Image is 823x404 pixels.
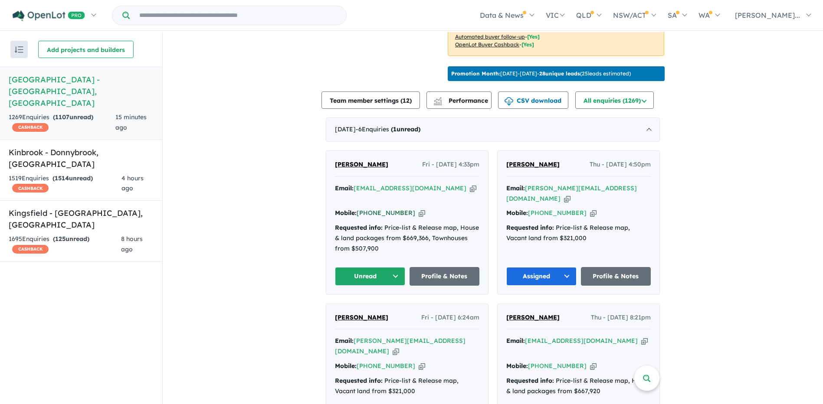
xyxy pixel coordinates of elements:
span: Thu - [DATE] 8:21pm [591,313,651,323]
img: Openlot PRO Logo White [13,10,85,21]
b: 28 unique leads [539,70,580,77]
strong: Mobile: [506,362,528,370]
button: Copy [393,347,399,356]
strong: ( unread) [52,174,93,182]
a: Profile & Notes [410,267,480,286]
button: All enquiries (1269) [575,91,654,109]
img: bar-chart.svg [433,100,442,105]
a: [PHONE_NUMBER] [357,209,415,217]
button: Copy [419,362,425,371]
span: Thu - [DATE] 4:50pm [590,160,651,170]
button: Team member settings (12) [321,91,420,109]
span: CASHBACK [12,184,49,192]
h5: Kinbrook - Donnybrook , [GEOGRAPHIC_DATA] [9,147,154,170]
span: [PERSON_NAME] [335,313,388,321]
input: Try estate name, suburb, builder or developer [131,6,344,25]
button: Assigned [506,267,577,286]
span: [PERSON_NAME] [335,160,388,168]
span: 12 [403,97,410,104]
span: [Yes] [527,33,540,40]
img: download icon [505,97,513,106]
a: [PERSON_NAME] [335,313,388,323]
div: 1519 Enquir ies [9,173,121,194]
img: sort.svg [15,46,23,53]
strong: Email: [506,184,525,192]
span: 4 hours ago [121,174,144,192]
span: 125 [55,235,66,243]
u: OpenLot Buyer Cashback [455,41,519,48]
span: - 6 Enquir ies [356,125,420,133]
a: [PHONE_NUMBER] [357,362,415,370]
div: 1269 Enquir ies [9,112,115,133]
span: CASHBACK [12,245,49,254]
a: Profile & Notes [581,267,651,286]
span: [PERSON_NAME] [506,313,560,321]
span: 1514 [55,174,69,182]
a: [EMAIL_ADDRESS][DOMAIN_NAME] [525,337,638,345]
h5: Kingsfield - [GEOGRAPHIC_DATA] , [GEOGRAPHIC_DATA] [9,207,154,231]
button: Copy [590,362,597,371]
span: [Yes] [521,41,534,48]
a: [PERSON_NAME] [506,313,560,323]
span: 1 [393,125,397,133]
span: 8 hours ago [121,235,143,253]
a: [PHONE_NUMBER] [528,209,587,217]
span: Fri - [DATE] 4:33pm [422,160,479,170]
span: [PERSON_NAME] [506,160,560,168]
span: [PERSON_NAME]... [735,11,800,20]
strong: ( unread) [53,113,93,121]
button: Performance [426,91,492,109]
strong: Email: [335,184,354,192]
button: CSV download [498,91,568,109]
strong: Email: [506,337,525,345]
a: [PERSON_NAME][EMAIL_ADDRESS][DOMAIN_NAME] [506,184,637,202]
img: line-chart.svg [434,97,442,102]
span: 1107 [55,113,69,121]
a: [PERSON_NAME][EMAIL_ADDRESS][DOMAIN_NAME] [335,337,466,355]
span: Performance [435,97,488,104]
span: 15 minutes ago [115,113,147,131]
div: Price-list & Release map, House & land packages from $667,920 [506,376,651,397]
div: [DATE] [326,117,660,142]
div: Price-list & Release map, Vacant land from $321,000 [335,376,479,397]
strong: ( unread) [391,125,420,133]
button: Copy [641,336,648,345]
b: Promotion Month: [451,70,500,77]
strong: Mobile: [335,209,357,217]
button: Copy [470,184,476,193]
button: Copy [590,209,597,218]
div: Price-list & Release map, Vacant land from $321,000 [506,223,651,244]
button: Unread [335,267,405,286]
span: CASHBACK [12,123,49,132]
a: [PERSON_NAME] [335,160,388,170]
button: Copy [564,194,571,203]
strong: Mobile: [506,209,528,217]
a: [PERSON_NAME] [506,160,560,170]
strong: Requested info: [506,224,554,231]
a: [PHONE_NUMBER] [528,362,587,370]
div: Price-list & Release map, House & land packages from $669,366, Townhouses from $507,900 [335,223,479,254]
strong: Mobile: [335,362,357,370]
a: [EMAIL_ADDRESS][DOMAIN_NAME] [354,184,466,192]
span: Fri - [DATE] 6:24am [421,313,479,323]
button: Add projects and builders [38,41,134,58]
div: 1695 Enquir ies [9,234,121,255]
strong: Requested info: [335,224,383,231]
strong: Requested info: [506,377,554,384]
strong: Requested info: [335,377,383,384]
h5: [GEOGRAPHIC_DATA] - [GEOGRAPHIC_DATA] , [GEOGRAPHIC_DATA] [9,74,154,109]
p: [DATE] - [DATE] - ( 25 leads estimated) [451,70,631,78]
strong: Email: [335,337,354,345]
u: Automated buyer follow-up [455,33,525,40]
strong: ( unread) [53,235,89,243]
button: Copy [419,209,425,218]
